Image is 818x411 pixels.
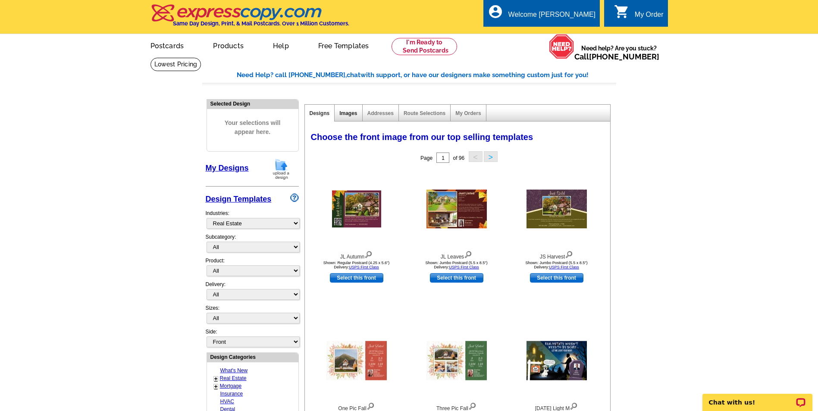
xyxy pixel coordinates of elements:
a: Help [259,35,303,55]
img: upload-design [270,158,292,180]
div: Selected Design [207,100,298,108]
img: view design details [464,249,472,258]
span: Need help? Are you stuck? [574,44,664,61]
img: Three Pic Fall [426,341,487,380]
div: Need Help? call [PHONE_NUMBER], with support, or have our designers make something custom just fo... [237,70,616,80]
a: [PHONE_NUMBER] [589,52,659,61]
a: + [214,375,218,382]
img: help [549,34,574,59]
a: USPS First Class [549,265,579,269]
img: Halloween Light M [527,341,587,380]
a: Design Templates [206,195,272,203]
a: USPS First Class [349,265,379,269]
i: account_circle [488,4,503,19]
a: My Orders [455,110,481,116]
a: + [214,383,218,390]
a: Route Selections [404,110,445,116]
span: of 96 [453,155,464,161]
img: view design details [565,249,573,258]
div: JL Autumn [309,249,404,261]
a: What's New [220,367,248,374]
a: Same Day Design, Print, & Mail Postcards. Over 1 Million Customers. [150,10,349,27]
a: Postcards [137,35,198,55]
a: My Designs [206,164,249,172]
a: Insurance [220,391,243,397]
div: Welcome [PERSON_NAME] [508,11,595,23]
a: USPS First Class [449,265,479,269]
div: JS Harvest [509,249,604,261]
div: Design Categories [207,353,298,361]
button: > [484,151,498,162]
i: shopping_cart [614,4,630,19]
button: < [469,151,483,162]
a: Products [199,35,257,55]
a: Real Estate [220,375,247,381]
a: Free Templates [304,35,383,55]
img: design-wizard-help-icon.png [290,193,299,202]
span: chat [347,71,360,79]
a: Images [339,110,357,116]
a: shopping_cart My Order [614,9,664,20]
img: One Pic Fall [326,341,387,380]
div: Product: [206,257,299,280]
img: JL Leaves [426,190,487,228]
img: view design details [367,401,375,410]
span: Choose the front image from our top selling templates [311,132,533,142]
div: Industries: [206,205,299,233]
a: use this design [330,273,383,283]
span: Call [574,52,659,61]
span: Your selections will appear here. [213,110,292,145]
div: JL Leaves [409,249,504,261]
img: JS Harvest [527,190,587,228]
div: Shown: Jumbo Postcard (5.5 x 8.5") Delivery: [509,261,604,269]
iframe: LiveChat chat widget [697,384,818,411]
a: Addresses [367,110,394,116]
img: view design details [570,401,578,410]
a: use this design [430,273,483,283]
div: Shown: Jumbo Postcard (5.5 x 8.5") Delivery: [409,261,504,269]
div: Subcategory: [206,233,299,257]
div: My Order [635,11,664,23]
img: view design details [468,401,476,410]
a: HVAC [220,399,234,405]
div: Side: [206,328,299,348]
div: Shown: Regular Postcard (4.25 x 5.6") Delivery: [309,261,404,269]
img: view design details [364,249,373,258]
img: JL Autumn [332,190,381,227]
h4: Same Day Design, Print, & Mail Postcards. Over 1 Million Customers. [173,20,349,27]
a: Designs [310,110,330,116]
a: use this design [530,273,583,283]
div: Sizes: [206,304,299,328]
a: Mortgage [220,383,242,389]
div: Delivery: [206,280,299,304]
span: Page [420,155,433,161]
